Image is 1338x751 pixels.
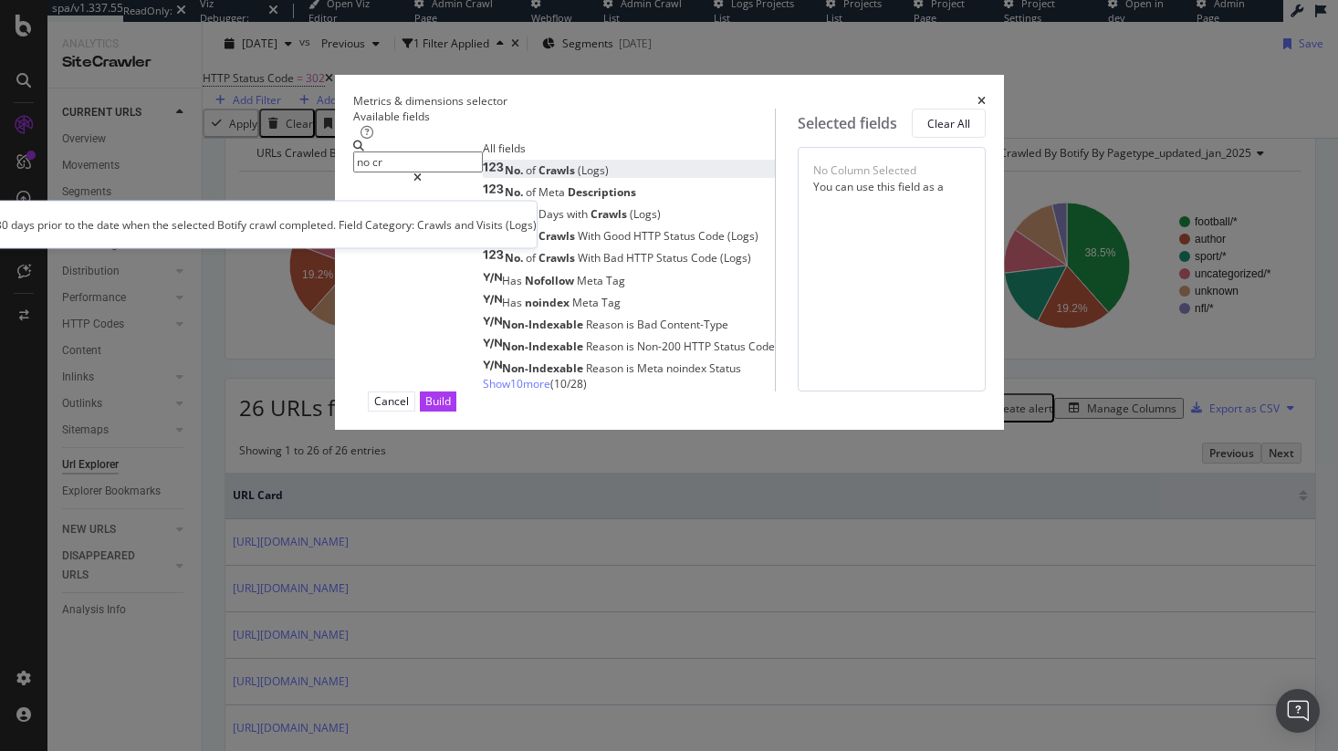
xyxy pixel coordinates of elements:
[626,339,637,354] span: is
[603,228,633,244] span: Good
[586,339,626,354] span: Reason
[368,391,415,411] button: Cancel
[505,184,526,200] span: No.
[591,206,630,222] span: Crawls
[664,228,698,244] span: Status
[538,250,578,266] span: Crawls
[626,317,637,332] span: is
[420,391,456,411] button: Build
[572,295,601,310] span: Meta
[813,179,970,194] div: You can use this field as a
[684,339,714,354] span: HTTP
[335,75,1004,429] div: modal
[525,295,572,310] span: noindex
[720,250,751,266] span: (Logs)
[626,250,656,266] span: HTTP
[656,250,691,266] span: Status
[526,162,538,178] span: of
[633,228,664,244] span: HTTP
[798,113,897,134] div: Selected fields
[525,273,577,288] span: Nofollow
[567,206,591,222] span: with
[709,360,741,376] span: Status
[748,339,775,354] span: Code
[505,162,526,178] span: No.
[526,184,538,200] span: of
[586,360,626,376] span: Reason
[538,162,578,178] span: Crawls
[425,393,451,409] div: Build
[568,184,636,200] span: Descriptions
[483,376,550,391] span: Show 10 more
[502,317,586,332] span: Non-Indexable
[353,151,483,172] input: Search by field name
[578,228,603,244] span: With
[637,360,666,376] span: Meta
[502,295,525,310] span: Has
[626,360,637,376] span: is
[727,228,758,244] span: (Logs)
[666,360,709,376] span: noindex
[526,250,538,266] span: of
[630,206,661,222] span: (Logs)
[586,317,626,332] span: Reason
[505,250,526,266] span: No.
[603,250,626,266] span: Bad
[577,273,606,288] span: Meta
[691,250,720,266] span: Code
[927,116,970,131] div: Clear All
[538,206,567,222] span: Days
[912,109,986,138] button: Clear All
[637,317,660,332] span: Bad
[813,162,916,178] div: No Column Selected
[698,228,727,244] span: Code
[578,162,609,178] span: (Logs)
[977,93,986,109] div: times
[538,228,578,244] span: Crawls
[353,109,775,124] div: Available fields
[374,393,409,409] div: Cancel
[606,273,625,288] span: Tag
[550,376,587,391] span: ( 10 / 28 )
[502,339,586,354] span: Non-Indexable
[502,273,525,288] span: Has
[578,250,603,266] span: With
[714,339,748,354] span: Status
[353,93,507,109] div: Metrics & dimensions selector
[637,339,684,354] span: Non-200
[538,184,568,200] span: Meta
[601,295,621,310] span: Tag
[660,317,728,332] span: Content-Type
[483,141,775,156] div: All fields
[1276,689,1320,733] div: Open Intercom Messenger
[502,360,586,376] span: Non-Indexable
